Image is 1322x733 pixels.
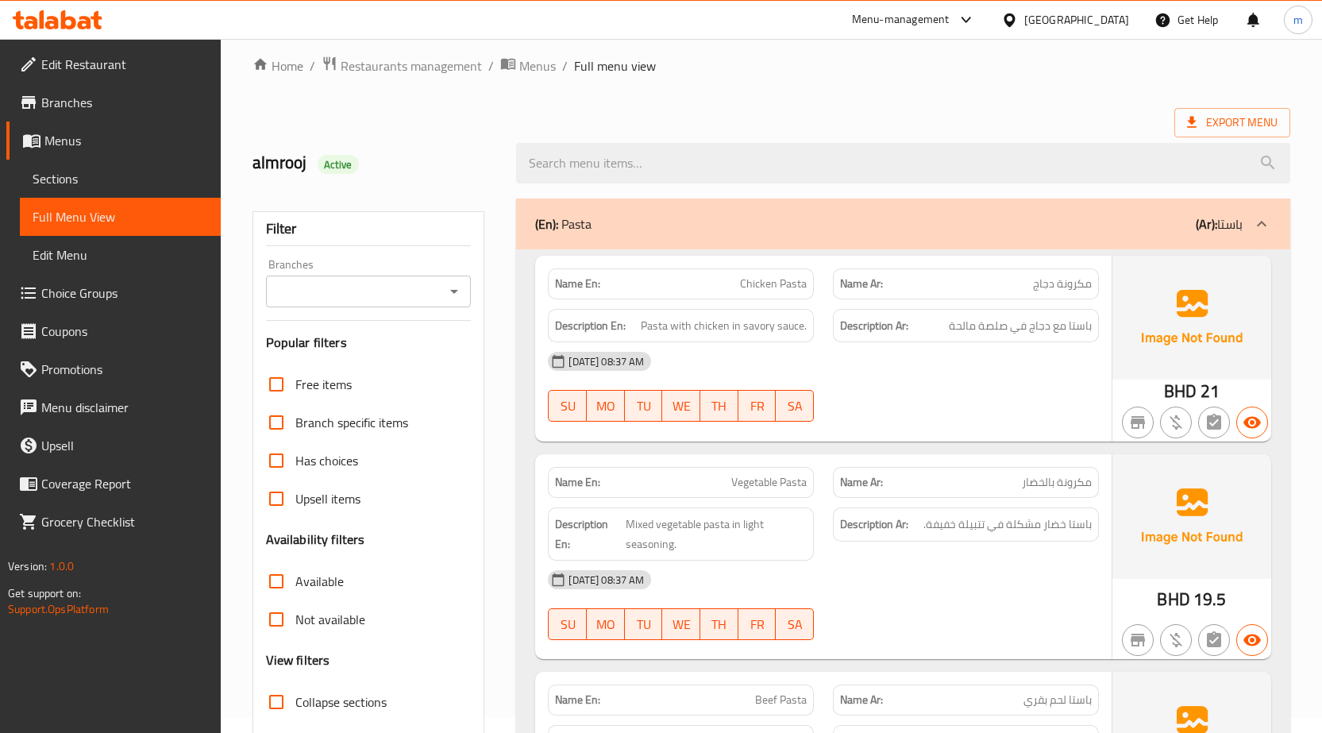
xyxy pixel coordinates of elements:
span: Menu disclaimer [41,398,208,417]
span: Full menu view [574,56,656,75]
strong: Name En: [555,474,600,491]
span: MO [593,613,619,636]
span: Coverage Report [41,474,208,493]
strong: Name En: [555,276,600,292]
span: Upsell items [295,489,360,508]
a: Branches [6,83,221,122]
span: WE [669,395,694,418]
button: SA [776,608,814,640]
strong: Description En: [555,515,622,554]
button: FR [738,608,777,640]
span: TH [707,395,732,418]
img: Ae5nvW7+0k+MAAAAAElFTkSuQmCC [1112,256,1271,380]
span: 21 [1201,376,1220,407]
span: Not available [295,610,365,629]
a: Promotions [6,350,221,388]
strong: Name Ar: [840,692,883,708]
strong: Name En: [555,692,600,708]
span: Full Menu View [33,207,208,226]
span: باستا لحم بقري [1023,692,1092,708]
a: Home [252,56,303,75]
span: Vegetable Pasta [731,474,807,491]
span: Pasta with chicken in savory sauce. [641,316,807,336]
span: SU [555,395,580,418]
a: Edit Restaurant [6,45,221,83]
span: SA [782,395,807,418]
span: Mixed vegetable pasta in light seasoning. [626,515,807,554]
span: Grocery Checklist [41,512,208,531]
span: TU [631,395,657,418]
button: SU [548,390,587,422]
button: Purchased item [1160,624,1192,656]
a: Grocery Checklist [6,503,221,541]
button: WE [662,390,700,422]
h3: Popular filters [266,334,472,352]
b: (En): [535,212,558,236]
span: Free items [295,375,352,394]
span: Export Menu [1187,113,1278,133]
button: Available [1236,407,1268,438]
li: / [562,56,568,75]
span: Beef Pasta [755,692,807,708]
button: SA [776,390,814,422]
span: Export Menu [1174,108,1290,137]
span: Collapse sections [295,692,387,712]
button: MO [587,608,625,640]
button: TU [625,390,663,422]
button: Open [443,280,465,303]
span: MO [593,395,619,418]
a: Upsell [6,426,221,465]
strong: Description En: [555,316,626,336]
button: Not branch specific item [1122,624,1154,656]
span: Choice Groups [41,284,208,303]
input: search [516,143,1290,183]
a: Restaurants management [322,56,482,76]
p: باستا [1196,214,1243,233]
li: / [488,56,494,75]
span: Edit Restaurant [41,55,208,74]
h2: almrooj [252,151,498,175]
span: Coupons [41,322,208,341]
span: Edit Menu [33,245,208,264]
button: TH [700,390,738,422]
button: Available [1236,624,1268,656]
div: Active [318,155,359,174]
span: مكرونة بالخضار [1022,474,1092,491]
span: Restaurants management [341,56,482,75]
button: Not branch specific item [1122,407,1154,438]
a: Edit Menu [20,236,221,274]
span: SA [782,613,807,636]
span: WE [669,613,694,636]
div: Filter [266,212,472,246]
a: Menus [500,56,556,76]
strong: Name Ar: [840,276,883,292]
span: 19.5 [1193,584,1227,615]
h3: Availability filters [266,530,365,549]
span: FR [745,395,770,418]
a: Menus [6,122,221,160]
span: Active [318,157,359,172]
strong: Description Ar: [840,316,908,336]
span: FR [745,613,770,636]
span: Chicken Pasta [740,276,807,292]
button: Not has choices [1198,407,1230,438]
span: مكرونة دجاج [1033,276,1092,292]
a: Full Menu View [20,198,221,236]
b: (Ar): [1196,212,1217,236]
button: TH [700,608,738,640]
span: Menus [519,56,556,75]
button: MO [587,390,625,422]
a: Support.OpsPlatform [8,599,109,619]
span: SU [555,613,580,636]
span: Version: [8,556,47,577]
a: Sections [20,160,221,198]
span: BHD [1164,376,1197,407]
span: باستا مع دجاج في صلصة مالحة [949,316,1092,336]
a: Choice Groups [6,274,221,312]
span: Sections [33,169,208,188]
h3: View filters [266,651,330,669]
div: [GEOGRAPHIC_DATA] [1024,11,1129,29]
span: باستا خضار مشكلة في تتبيلة خفيفة. [923,515,1092,534]
span: m [1293,11,1303,29]
span: TH [707,613,732,636]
